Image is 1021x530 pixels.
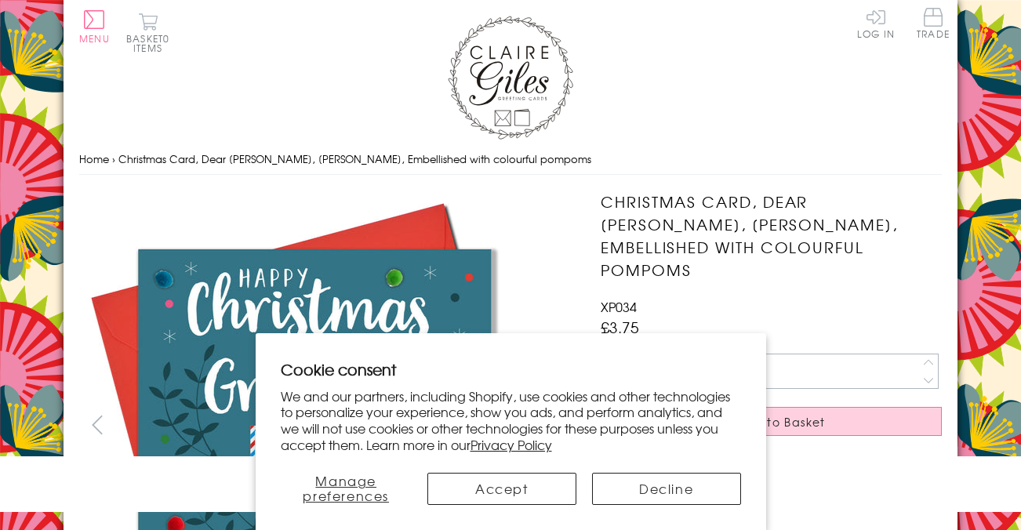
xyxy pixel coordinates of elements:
span: XP034 [601,297,637,316]
button: Add to Basket [601,407,942,436]
img: Claire Giles Greetings Cards [448,16,573,140]
button: Accept [427,473,576,505]
span: Manage preferences [303,471,389,505]
a: Log In [857,8,895,38]
h1: Christmas Card, Dear [PERSON_NAME], [PERSON_NAME], Embellished with colourful pompoms [601,191,942,281]
span: £3.75 [601,316,639,338]
button: Basket0 items [126,13,169,53]
h2: Cookie consent [281,358,741,380]
span: Add to Basket [736,414,826,430]
nav: breadcrumbs [79,143,942,176]
a: Home [79,151,109,166]
span: 0 items [133,31,169,55]
button: Decline [592,473,741,505]
span: › [112,151,115,166]
span: Menu [79,31,110,45]
p: A beautiful modern Christmas card. Embellished with bright coloured pompoms and printed on high q... [601,452,942,527]
a: Privacy Policy [471,435,552,454]
button: Manage preferences [281,473,412,505]
button: prev [79,407,114,442]
span: Christmas Card, Dear [PERSON_NAME], [PERSON_NAME], Embellished with colourful pompoms [118,151,591,166]
p: We and our partners, including Shopify, use cookies and other technologies to personalize your ex... [281,388,741,453]
a: Trade [917,8,950,42]
span: Trade [917,8,950,38]
button: Menu [79,10,110,43]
